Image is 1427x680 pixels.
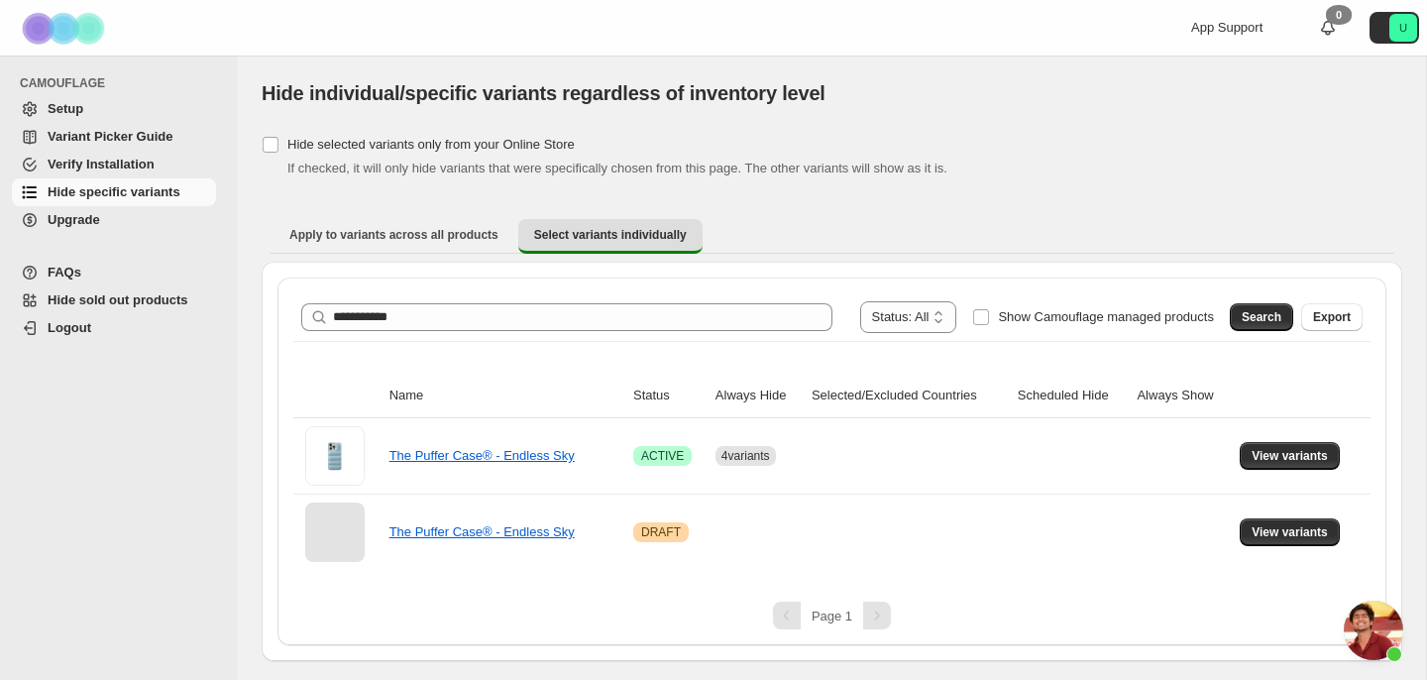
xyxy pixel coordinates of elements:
[641,524,681,540] span: DRAFT
[998,309,1214,324] span: Show Camouflage managed products
[806,374,1012,418] th: Selected/Excluded Countries
[12,259,216,286] a: FAQs
[287,137,575,152] span: Hide selected variants only from your Online Store
[274,219,514,251] button: Apply to variants across all products
[1012,374,1132,418] th: Scheduled Hide
[287,161,947,175] span: If checked, it will only hide variants that were specifically chosen from this page. The other va...
[1252,448,1328,464] span: View variants
[1131,374,1234,418] th: Always Show
[12,286,216,314] a: Hide sold out products
[1240,442,1340,470] button: View variants
[1301,303,1363,331] button: Export
[1313,309,1351,325] span: Export
[1252,524,1328,540] span: View variants
[12,151,216,178] a: Verify Installation
[1399,22,1407,34] text: U
[641,448,684,464] span: ACTIVE
[812,609,852,623] span: Page 1
[48,184,180,199] span: Hide specific variants
[384,374,627,418] th: Name
[289,227,498,243] span: Apply to variants across all products
[48,292,188,307] span: Hide sold out products
[20,75,224,91] span: CAMOUFLAGE
[12,178,216,206] a: Hide specific variants
[48,320,91,335] span: Logout
[262,262,1402,661] div: Select variants individually
[1326,5,1352,25] div: 0
[518,219,703,254] button: Select variants individually
[1344,601,1403,660] a: Open chat
[12,314,216,342] a: Logout
[48,129,172,144] span: Variant Picker Guide
[262,82,825,104] span: Hide individual/specific variants regardless of inventory level
[389,524,575,539] a: The Puffer Case® - Endless Sky
[1370,12,1419,44] button: Avatar with initials U
[12,95,216,123] a: Setup
[48,157,155,171] span: Verify Installation
[389,448,575,463] a: The Puffer Case® - Endless Sky
[1242,309,1281,325] span: Search
[1230,303,1293,331] button: Search
[627,374,710,418] th: Status
[293,602,1371,629] nav: Pagination
[12,206,216,234] a: Upgrade
[48,265,81,280] span: FAQs
[48,101,83,116] span: Setup
[16,1,115,56] img: Camouflage
[534,227,687,243] span: Select variants individually
[710,374,806,418] th: Always Hide
[1191,20,1262,35] span: App Support
[1389,14,1417,42] span: Avatar with initials U
[1318,18,1338,38] a: 0
[1240,518,1340,546] button: View variants
[721,449,770,463] span: 4 variants
[48,212,100,227] span: Upgrade
[12,123,216,151] a: Variant Picker Guide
